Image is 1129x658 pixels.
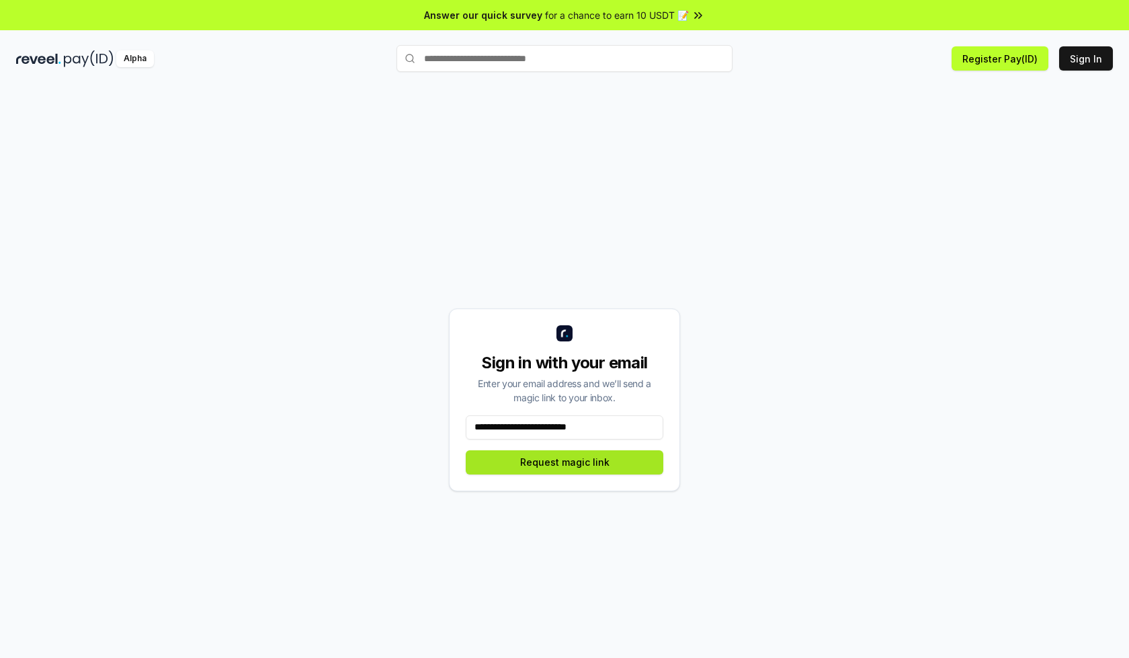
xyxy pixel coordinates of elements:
img: reveel_dark [16,50,61,67]
div: Enter your email address and we’ll send a magic link to your inbox. [466,376,663,405]
button: Register Pay(ID) [952,46,1048,71]
div: Alpha [116,50,154,67]
button: Request magic link [466,450,663,475]
img: logo_small [556,325,573,341]
span: for a chance to earn 10 USDT 📝 [545,8,689,22]
button: Sign In [1059,46,1113,71]
div: Sign in with your email [466,352,663,374]
img: pay_id [64,50,114,67]
span: Answer our quick survey [424,8,542,22]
